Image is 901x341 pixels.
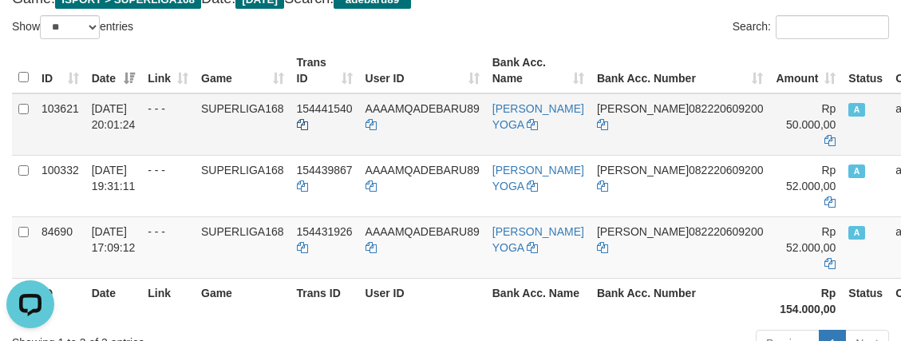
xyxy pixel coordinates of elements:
th: Bank Acc. Number [591,278,770,323]
th: Link [141,278,195,323]
th: User ID [359,278,486,323]
span: Rp 52.000,00 [786,225,836,254]
th: Link: activate to sort column ascending [141,48,195,93]
td: 154439867 [290,155,359,216]
th: Date: activate to sort column ascending [85,48,142,93]
td: [DATE] 17:09:12 [85,216,142,278]
th: Bank Acc. Number: activate to sort column ascending [591,48,770,93]
th: Game: activate to sort column ascending [195,48,290,93]
td: AAAAMQADEBARU89 [359,216,486,278]
td: 84690 [35,216,85,278]
span: [PERSON_NAME] [597,164,689,176]
th: ID: activate to sort column ascending [35,48,85,93]
a: [PERSON_NAME] YOGA [492,164,584,192]
span: [PERSON_NAME] [597,225,689,238]
th: Trans ID [290,278,359,323]
td: AAAAMQADEBARU89 [359,93,486,156]
th: Status [842,278,889,323]
label: Search: [733,15,889,39]
strong: Rp 154.000,00 [780,287,836,315]
td: SUPERLIGA168 [195,93,290,156]
input: Search: [776,15,889,39]
td: AAAAMQADEBARU89 [359,155,486,216]
th: Bank Acc. Name: activate to sort column ascending [486,48,591,93]
th: Date [85,278,142,323]
td: [DATE] 20:01:24 [85,93,142,156]
th: Game [195,278,290,323]
td: 100332 [35,155,85,216]
span: Approved [848,226,864,240]
span: [PERSON_NAME] [597,102,689,115]
span: Approved [848,165,864,178]
td: 082220609200 [591,216,770,278]
button: Open LiveChat chat widget [6,6,54,54]
td: - - - [141,216,195,278]
th: Bank Acc. Name [486,278,591,323]
td: 103621 [35,93,85,156]
select: Showentries [40,15,100,39]
td: [DATE] 19:31:11 [85,155,142,216]
td: - - - [141,155,195,216]
th: Amount: activate to sort column ascending [769,48,842,93]
td: 154431926 [290,216,359,278]
label: Show entries [12,15,133,39]
td: - - - [141,93,195,156]
td: 082220609200 [591,155,770,216]
th: Trans ID: activate to sort column ascending [290,48,359,93]
td: 082220609200 [591,93,770,156]
td: SUPERLIGA168 [195,216,290,278]
td: 154441540 [290,93,359,156]
th: User ID: activate to sort column ascending [359,48,486,93]
span: Approved [848,103,864,117]
span: Rp 50.000,00 [786,102,836,131]
td: SUPERLIGA168 [195,155,290,216]
a: [PERSON_NAME] YOGA [492,102,584,131]
th: Status [842,48,889,93]
span: Rp 52.000,00 [786,164,836,192]
a: [PERSON_NAME] YOGA [492,225,584,254]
